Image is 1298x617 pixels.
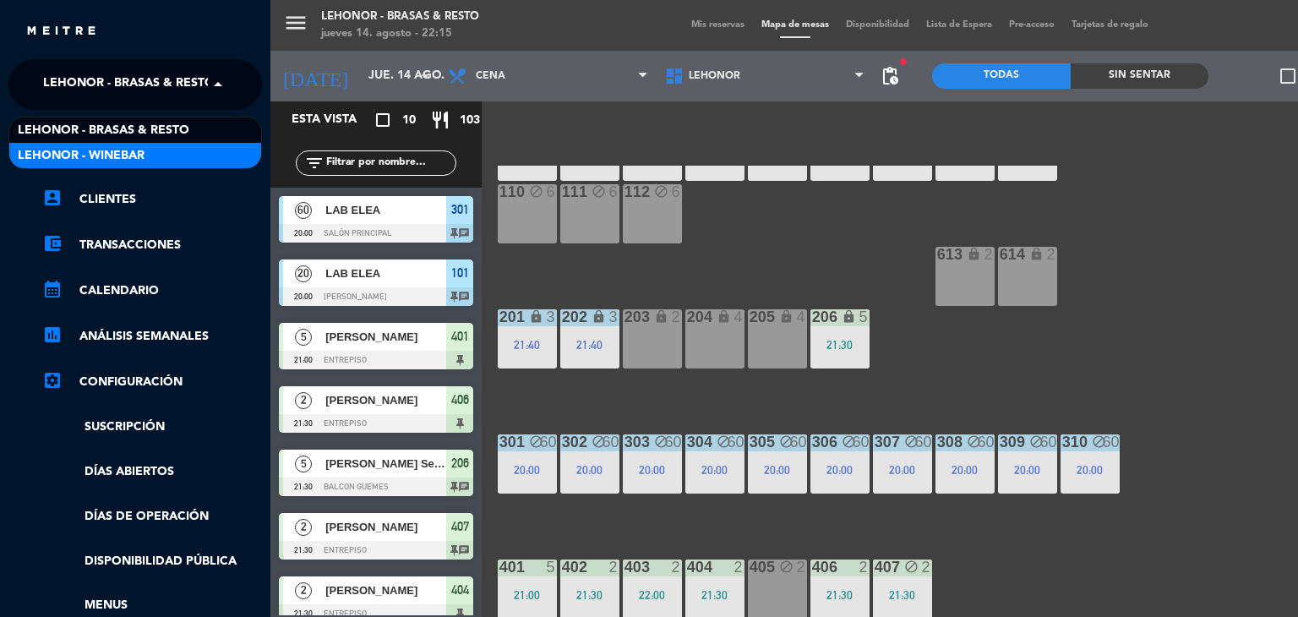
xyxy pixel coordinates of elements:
a: Días de Operación [42,507,262,527]
a: calendar_monthCalendario [42,281,262,301]
img: MEITRE [25,25,97,38]
input: Filtrar por nombre... [324,154,455,172]
span: 206 [451,453,469,473]
span: 2 [295,582,312,599]
a: Menus [42,596,262,615]
span: 406 [451,390,469,410]
span: 101 [451,263,469,283]
span: LAB ELEA [325,201,446,219]
span: fiber_manual_record [898,57,908,67]
a: assessmentANÁLISIS SEMANALES [42,326,262,347]
span: 5 [295,456,312,472]
span: Lehonor - Brasas & Resto [18,121,189,140]
span: [PERSON_NAME] [325,582,446,599]
span: 5 [295,329,312,346]
span: [PERSON_NAME] [325,391,446,409]
span: 10 [402,111,416,130]
i: calendar_month [42,279,63,299]
span: [PERSON_NAME] [325,328,446,346]
i: account_balance_wallet [42,233,63,254]
a: account_balance_walletTransacciones [42,235,262,255]
span: LAB ELEA [325,265,446,282]
a: Suscripción [42,418,262,437]
span: [PERSON_NAME] [325,518,446,536]
a: Disponibilidad pública [42,552,262,571]
span: 401 [451,326,469,347]
i: filter_list [304,153,324,173]
span: 404 [451,580,469,600]
a: Días abiertos [42,462,262,482]
span: 103 [460,111,480,130]
i: assessment [42,325,63,345]
span: [PERSON_NAME] Sedan [325,455,446,472]
span: 2 [295,392,312,409]
span: 301 [451,199,469,220]
span: Lehonor - Brasas & Resto [43,67,215,102]
i: crop_square [373,110,393,130]
span: 60 [295,202,312,219]
i: restaurant [430,110,450,130]
a: Configuración [42,372,262,392]
span: 20 [295,265,312,282]
div: Esta vista [279,110,392,130]
span: Lehonor - Winebar [18,146,145,166]
i: account_box [42,188,63,208]
i: settings_applications [42,370,63,390]
span: 2 [295,519,312,536]
a: account_boxClientes [42,189,262,210]
span: 407 [451,516,469,537]
span: pending_actions [880,66,900,86]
